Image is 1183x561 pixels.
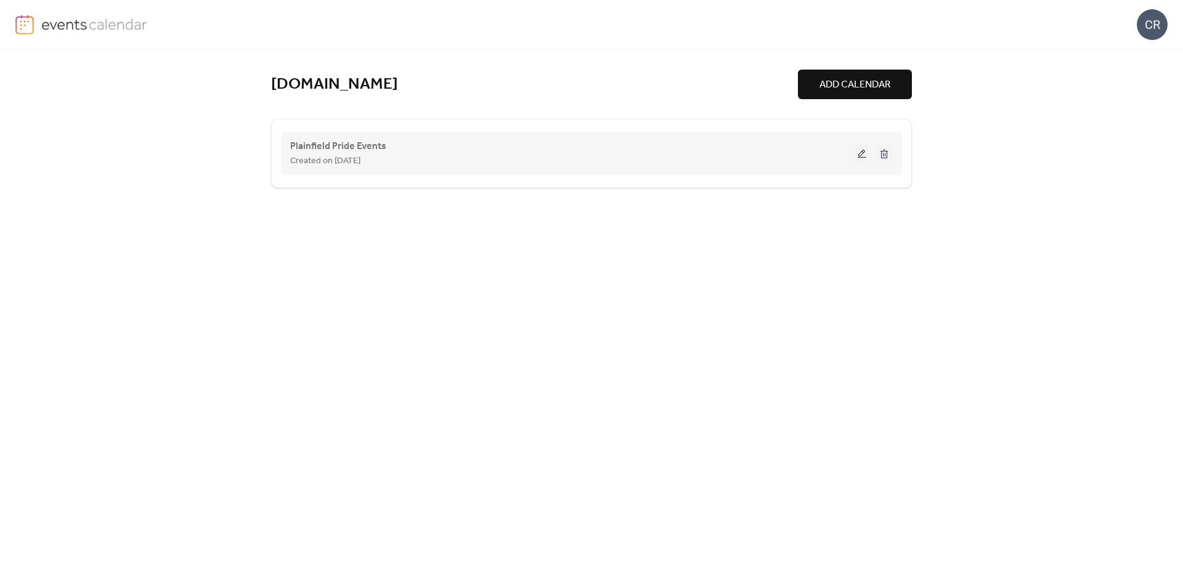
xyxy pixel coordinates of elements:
a: [DOMAIN_NAME] [271,75,398,95]
div: CR [1137,9,1168,40]
span: Plainfield Pride Events [290,139,386,154]
a: Plainfield Pride Events [290,143,386,150]
span: Created on [DATE] [290,154,360,169]
img: logo [15,15,34,34]
span: ADD CALENDAR [819,78,890,92]
img: logo-type [41,15,148,33]
button: ADD CALENDAR [798,70,912,99]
